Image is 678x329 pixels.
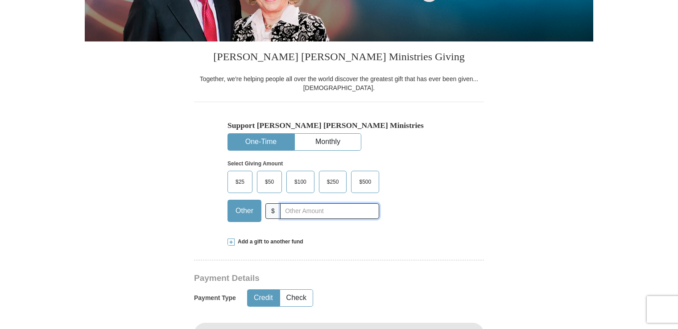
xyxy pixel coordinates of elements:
[194,41,484,74] h3: [PERSON_NAME] [PERSON_NAME] Ministries Giving
[227,121,451,130] h5: Support [PERSON_NAME] [PERSON_NAME] Ministries
[260,175,278,189] span: $50
[194,273,422,284] h3: Payment Details
[265,203,281,219] span: $
[194,294,236,302] h5: Payment Type
[322,175,343,189] span: $250
[235,238,303,246] span: Add a gift to another fund
[194,74,484,92] div: Together, we're helping people all over the world discover the greatest gift that has ever been g...
[248,290,279,306] button: Credit
[231,175,249,189] span: $25
[355,175,376,189] span: $500
[228,134,294,150] button: One-Time
[280,203,379,219] input: Other Amount
[295,134,361,150] button: Monthly
[227,160,283,167] strong: Select Giving Amount
[231,204,258,218] span: Other
[280,290,313,306] button: Check
[290,175,311,189] span: $100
